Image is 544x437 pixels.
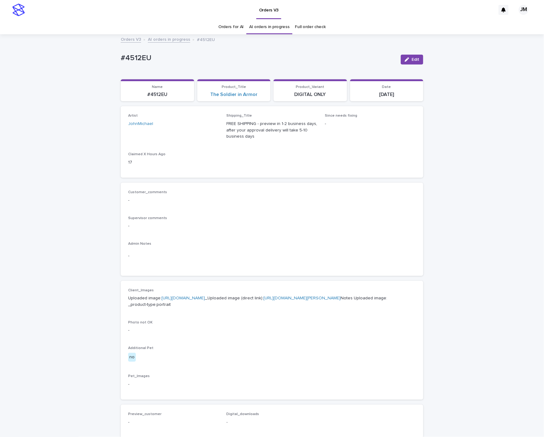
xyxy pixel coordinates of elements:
[128,253,416,259] p: -
[128,346,153,350] span: Additional Pet
[227,412,259,416] span: Digital_downloads
[128,190,167,194] span: Customer_comments
[128,216,167,220] span: Supervisor comments
[227,114,252,118] span: Shipping_Title
[263,296,341,300] a: [URL][DOMAIN_NAME][PERSON_NAME]
[128,327,416,334] p: -
[128,197,416,204] p: -
[325,121,416,127] p: -
[382,85,391,89] span: Date
[128,114,138,118] span: Artist
[519,5,529,15] div: JM
[296,85,324,89] span: Product_Variant
[124,92,190,98] p: #4512EU
[128,159,219,166] p: 17
[128,289,154,292] span: Client_Images
[161,296,205,300] a: [URL][DOMAIN_NAME]
[128,381,416,388] p: -
[227,121,318,140] p: FREE SHIPPING - preview in 1-2 business days, after your approval delivery will take 5-10 busines...
[197,36,215,43] p: #4512EU
[277,92,343,98] p: DIGITAL ONLY
[325,114,357,118] span: Since needs fixing
[227,419,318,426] p: -
[121,54,396,63] p: #4512EU
[128,223,416,229] p: -
[128,353,136,362] div: no
[121,35,141,43] a: Orders V3
[249,20,290,34] a: AI orders in progress
[401,55,423,65] button: Edit
[128,321,153,324] span: Photo not OK
[128,412,161,416] span: Preview_customer
[354,92,420,98] p: [DATE]
[152,85,163,89] span: Name
[128,242,151,246] span: Admin Notes
[148,35,190,43] a: AI orders in progress
[128,152,165,156] span: Claimed X Hours Ago
[222,85,246,89] span: Product_Title
[210,92,257,98] a: The Soldier in Armor
[12,4,25,16] img: stacker-logo-s-only.png
[128,121,153,127] a: JohnMichael
[128,295,416,308] p: Uploaded image: _Uploaded image (direct link): Notes Uploaded image: _product-type:portrait
[218,20,244,34] a: Orders for AI
[295,20,326,34] a: Full order check
[128,374,150,378] span: Pet_Images
[412,57,419,62] span: Edit
[128,419,219,426] p: -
